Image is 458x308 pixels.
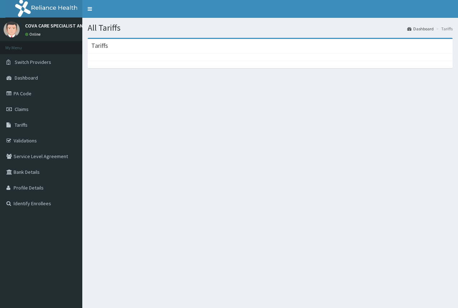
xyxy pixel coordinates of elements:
span: Claims [15,106,29,112]
h3: Tariffs [91,42,108,49]
img: User Image [4,21,20,37]
span: Tariffs [15,122,28,128]
span: Switch Providers [15,59,51,65]
p: COVA CARE SPECIALIST AND [MEDICAL_DATA] CENTRE [25,23,142,28]
a: Online [25,32,42,37]
a: Dashboard [407,26,434,32]
h1: All Tariffs [88,23,453,32]
span: Dashboard [15,75,38,81]
li: Tariffs [434,26,453,32]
